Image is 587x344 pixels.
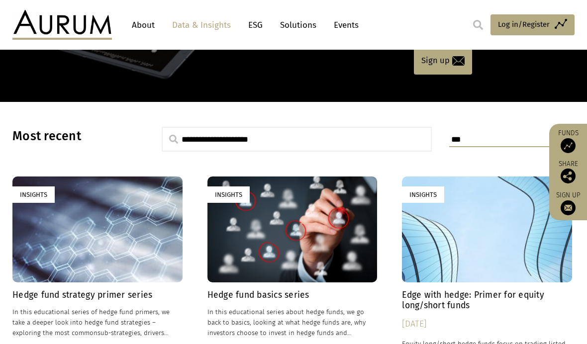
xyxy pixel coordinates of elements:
[402,186,444,203] div: Insights
[12,186,55,203] div: Insights
[12,129,137,144] h3: Most recent
[452,56,465,66] img: email-icon
[554,191,582,215] a: Sign up
[490,14,575,35] a: Log in/Register
[12,10,112,40] img: Aurum
[561,200,576,215] img: Sign up to our newsletter
[207,290,378,300] h4: Hedge fund basics series
[554,161,582,183] div: Share
[207,186,250,203] div: Insights
[98,329,140,337] span: sub-strategies
[498,18,550,30] span: Log in/Register
[167,16,236,34] a: Data & Insights
[554,129,582,153] a: Funds
[561,138,576,153] img: Access Funds
[402,290,572,311] h4: Edge with hedge: Primer for equity long/short funds
[169,135,178,144] img: search.svg
[207,307,378,338] p: In this educational series about hedge funds, we go back to basics, looking at what hedge funds a...
[127,16,160,34] a: About
[12,307,183,338] p: In this educational series of hedge fund primers, we take a deeper look into hedge fund strategie...
[243,16,268,34] a: ESG
[473,20,483,30] img: search.svg
[329,16,359,34] a: Events
[12,290,183,300] h4: Hedge fund strategy primer series
[414,47,472,75] a: Sign up
[561,169,576,183] img: Share this post
[402,317,572,331] div: [DATE]
[275,16,321,34] a: Solutions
